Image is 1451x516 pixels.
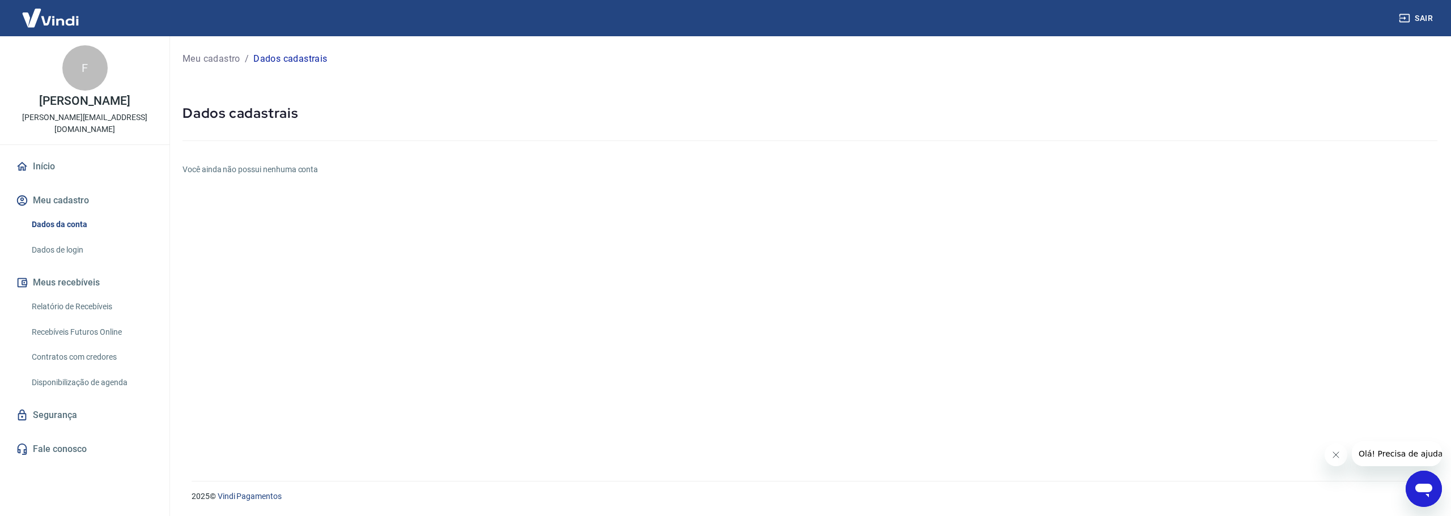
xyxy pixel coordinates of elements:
[27,346,156,369] a: Contratos com credores
[1397,8,1437,29] button: Sair
[192,491,1424,502] p: 2025 ©
[14,1,87,35] img: Vindi
[1325,443,1347,466] iframe: Fechar mensagem
[183,104,1437,122] h5: Dados cadastrais
[253,52,327,66] p: Dados cadastrais
[14,270,156,295] button: Meus recebíveis
[183,52,240,66] a: Meu cadastro
[14,188,156,213] button: Meu cadastro
[14,154,156,179] a: Início
[27,213,156,236] a: Dados da conta
[62,45,108,91] div: F
[14,403,156,428] a: Segurança
[7,8,95,17] span: Olá! Precisa de ajuda?
[39,95,130,107] p: [PERSON_NAME]
[1352,441,1442,466] iframe: Mensagem da empresa
[9,112,160,135] p: [PERSON_NAME][EMAIL_ADDRESS][DOMAIN_NAME]
[218,492,282,501] a: Vindi Pagamentos
[27,371,156,394] a: Disponibilização de agenda
[27,321,156,344] a: Recebíveis Futuros Online
[183,164,1437,176] h6: Você ainda não possui nenhuma conta
[1406,471,1442,507] iframe: Botão para abrir a janela de mensagens
[14,437,156,462] a: Fale conosco
[245,52,249,66] p: /
[27,295,156,318] a: Relatório de Recebíveis
[27,238,156,262] a: Dados de login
